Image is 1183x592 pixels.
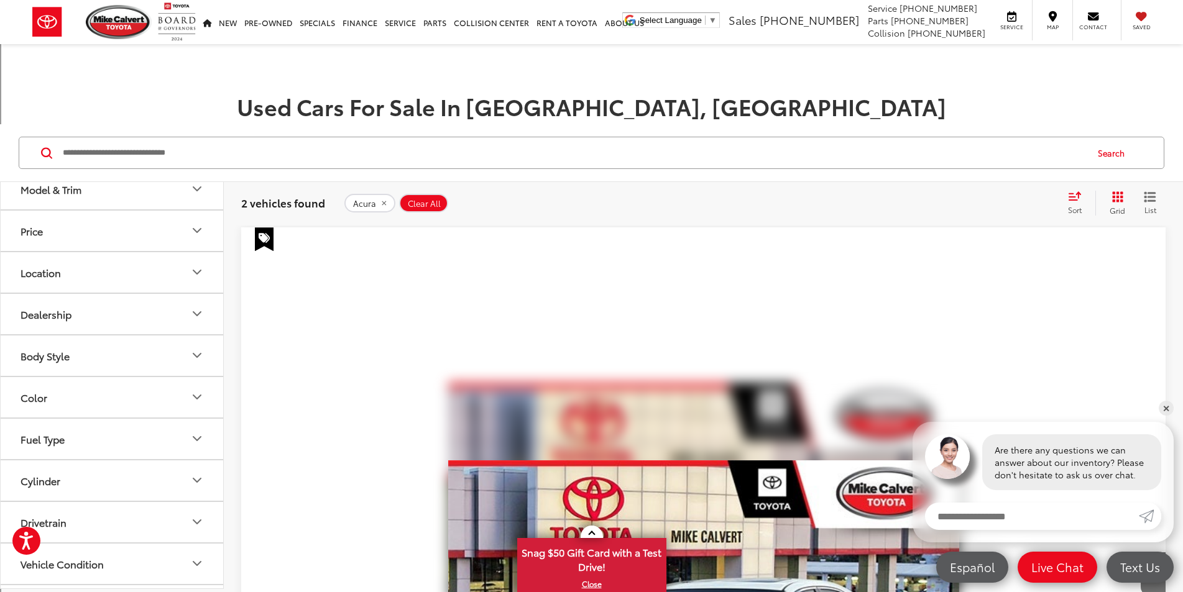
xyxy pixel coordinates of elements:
[1039,23,1066,31] span: Map
[1128,23,1155,31] span: Saved
[190,348,205,363] div: Body Style
[908,27,985,39] span: [PHONE_NUMBER]
[21,433,65,445] div: Fuel Type
[190,181,205,196] div: Model & Trim
[760,12,859,28] span: [PHONE_NUMBER]
[1,502,224,542] button: DrivetrainDrivetrain
[709,16,717,25] span: ▼
[21,225,43,237] div: Price
[5,50,1178,61] div: Options
[5,5,1178,16] div: Sort A > Z
[21,516,67,528] div: Drivetrain
[891,14,969,27] span: [PHONE_NUMBER]
[998,23,1026,31] span: Service
[900,2,977,14] span: [PHONE_NUMBER]
[5,27,1178,39] div: Move To ...
[21,391,47,403] div: Color
[925,503,1139,530] input: Enter your message
[982,434,1161,490] div: Are there any questions we can answer about our inventory? Please don't hesitate to ask us over c...
[640,16,717,25] a: Select Language​
[1,294,224,334] button: DealershipDealership
[190,265,205,280] div: Location
[1,460,224,501] button: CylinderCylinder
[21,266,61,278] div: Location
[62,138,1086,168] input: Search by Make, Model, or Keyword
[5,16,1178,27] div: Sort New > Old
[1,252,224,293] button: LocationLocation
[21,558,104,570] div: Vehicle Condition
[190,431,205,446] div: Fuel Type
[344,194,395,212] button: remove Acura
[190,514,205,529] div: Drivetrain
[5,72,1178,83] div: Rename
[1086,137,1143,168] button: Search
[190,389,205,404] div: Color
[1,419,224,459] button: Fuel TypeFuel Type
[190,473,205,488] div: Cylinder
[1135,191,1166,216] button: List View
[399,194,448,212] button: Clear All
[21,475,60,486] div: Cylinder
[1018,552,1097,583] a: Live Chat
[1,169,224,209] button: Model & TrimModel & Trim
[1095,191,1135,216] button: Grid View
[868,2,897,14] span: Service
[1025,559,1090,575] span: Live Chat
[640,16,702,25] span: Select Language
[936,552,1008,583] a: Español
[868,27,905,39] span: Collision
[408,199,441,209] span: Clear All
[190,556,205,571] div: Vehicle Condition
[5,39,1178,50] div: Delete
[21,183,81,195] div: Model & Trim
[21,308,71,320] div: Dealership
[255,227,274,251] span: Special
[1114,559,1166,575] span: Text Us
[1139,503,1161,530] a: Submit
[729,12,757,28] span: Sales
[1062,191,1095,216] button: Select sort value
[190,223,205,238] div: Price
[86,5,152,39] img: Mike Calvert Toyota
[5,83,1178,94] div: Move To ...
[1110,205,1125,216] span: Grid
[1,335,224,376] button: Body StyleBody Style
[944,559,1001,575] span: Español
[1,377,224,417] button: ColorColor
[1,544,224,584] button: Vehicle ConditionVehicle Condition
[1079,23,1107,31] span: Contact
[868,14,888,27] span: Parts
[190,306,205,321] div: Dealership
[1068,204,1082,215] span: Sort
[1144,204,1156,215] span: List
[353,199,376,209] span: Acura
[21,350,70,362] div: Body Style
[1107,552,1174,583] a: Text Us
[925,434,970,479] img: Agent profile photo
[241,195,325,210] span: 2 vehicles found
[518,539,665,577] span: Snag $50 Gift Card with a Test Drive!
[1,211,224,251] button: PricePrice
[5,61,1178,72] div: Sign out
